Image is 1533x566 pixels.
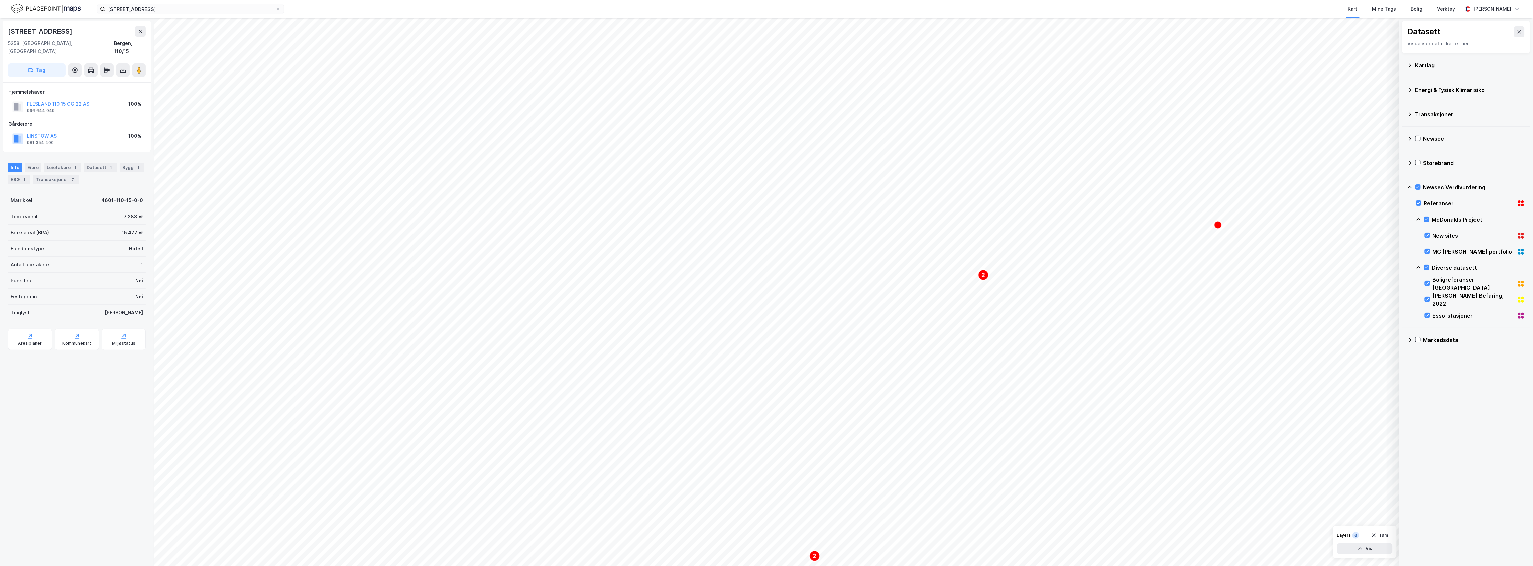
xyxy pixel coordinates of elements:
div: 981 354 400 [27,140,54,145]
button: Tag [8,63,66,77]
text: 2 [813,553,816,559]
div: Datasett [84,163,117,172]
div: Kart [1348,5,1358,13]
div: Visualiser data i kartet her. [1408,40,1525,48]
div: Newsec [1423,135,1525,143]
div: Festegrunn [11,293,37,301]
div: 996 644 049 [27,108,55,113]
div: Miljøstatus [112,341,135,346]
div: Arealplaner [18,341,42,346]
input: Søk på adresse, matrikkel, gårdeiere, leietakere eller personer [105,4,276,14]
text: 2 [982,272,985,278]
div: Kartlag [1415,61,1525,69]
div: MC [PERSON_NAME] portfolio [1433,248,1514,256]
div: Nei [135,293,143,301]
div: Bergen, 110/15 [114,39,146,55]
div: Kommunekart [62,341,91,346]
div: 1 [135,164,142,171]
div: 1 [72,164,79,171]
div: New sites [1433,232,1514,240]
div: [PERSON_NAME] [1473,5,1512,13]
div: Esso-stasjoner [1433,312,1514,320]
img: logo.f888ab2527a4732fd821a326f86c7f29.svg [11,3,81,15]
div: Antall leietakere [11,261,49,269]
div: 1 [21,176,28,183]
div: ESG [8,175,30,184]
button: Vis [1337,543,1393,554]
div: Referanser [1424,199,1514,207]
div: Transaksjoner [1415,110,1525,118]
button: Tøm [1367,530,1393,541]
div: [PERSON_NAME] Befaring, 2022 [1433,292,1514,308]
div: Punktleie [11,277,33,285]
div: Tomteareal [11,213,37,221]
div: Newsec Verdivurdering [1423,183,1525,191]
div: Bolig [1411,5,1423,13]
div: Gårdeiere [8,120,145,128]
div: 5258, [GEOGRAPHIC_DATA], [GEOGRAPHIC_DATA] [8,39,114,55]
div: Kontrollprogram for chat [1500,534,1533,566]
div: Bruksareal (BRA) [11,229,49,237]
div: Eiere [25,163,41,172]
div: Transaksjoner [33,175,79,184]
div: 4601-110-15-0-0 [101,196,143,204]
div: Markedsdata [1423,336,1525,344]
div: Eiendomstype [11,245,44,253]
div: 100% [128,132,141,140]
div: Matrikkel [11,196,32,204]
div: Map marker [809,551,820,561]
div: Diverse datasett [1432,264,1525,272]
div: 7 [70,176,76,183]
div: Hotell [129,245,143,253]
div: Info [8,163,22,172]
div: Map marker [1214,221,1222,229]
div: Map marker [978,270,989,280]
div: Hjemmelshaver [8,88,145,96]
div: Bygg [120,163,144,172]
div: Tinglyst [11,309,30,317]
div: Storebrand [1423,159,1525,167]
div: Boligreferanser - [GEOGRAPHIC_DATA] [1433,276,1514,292]
div: Nei [135,277,143,285]
iframe: Chat Widget [1500,534,1533,566]
div: [PERSON_NAME] [105,309,143,317]
div: Datasett [1408,26,1441,37]
div: [STREET_ADDRESS] [8,26,74,37]
div: 1 [141,261,143,269]
div: Verktøy [1437,5,1455,13]
div: Layers [1337,533,1351,538]
div: 15 477 ㎡ [122,229,143,237]
div: 100% [128,100,141,108]
div: Energi & Fysisk Klimarisiko [1415,86,1525,94]
div: Leietakere [44,163,81,172]
div: 6 [1352,532,1359,539]
div: 7 288 ㎡ [124,213,143,221]
div: 1 [108,164,114,171]
div: McDonalds Project [1432,216,1525,224]
div: Mine Tags [1372,5,1396,13]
